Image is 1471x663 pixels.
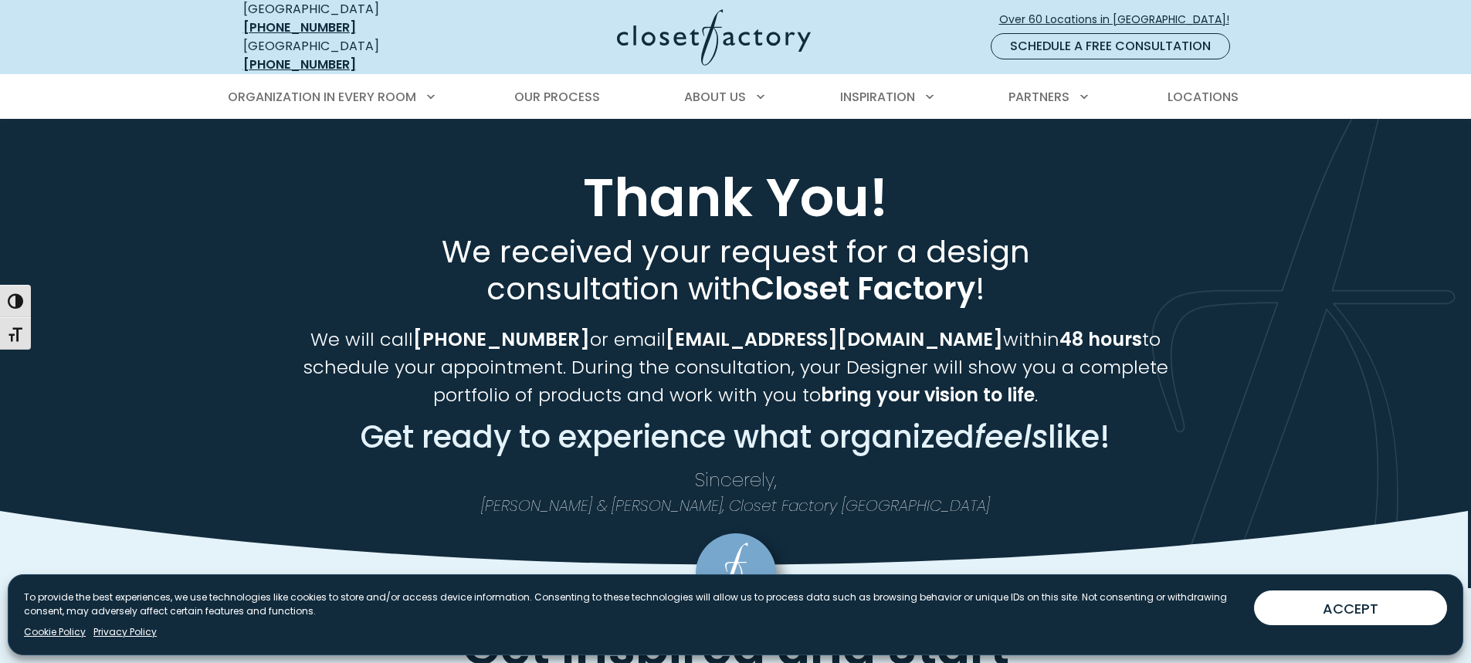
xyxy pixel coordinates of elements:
img: Closet Factory Logo [617,9,811,66]
span: Locations [1168,88,1239,106]
button: ACCEPT [1254,590,1447,625]
span: Our Process [514,88,600,106]
strong: 48 hours [1059,326,1142,352]
span: About Us [684,88,746,106]
em: [PERSON_NAME] & [PERSON_NAME], Closet Factory [GEOGRAPHIC_DATA] [481,495,990,516]
span: Inspiration [840,88,915,106]
span: Get ready to experience what organized like! [361,415,1110,458]
a: [PHONE_NUMBER] [243,19,356,36]
a: Schedule a Free Consultation [991,33,1230,59]
p: To provide the best experiences, we use technologies like cookies to store and/or access device i... [24,590,1242,618]
a: Over 60 Locations in [GEOGRAPHIC_DATA]! [998,6,1242,33]
span: We received your request for a design consultation with ! [442,230,1030,310]
span: We will call or email within to schedule your appointment. During the consultation, your Designer... [303,326,1168,408]
strong: [PHONE_NUMBER] [413,326,590,352]
div: [GEOGRAPHIC_DATA] [243,37,467,74]
strong: bring your vision to life [821,382,1035,408]
strong: [EMAIL_ADDRESS][DOMAIN_NAME] [666,326,1003,352]
span: Partners [1008,88,1069,106]
span: Organization in Every Room [228,88,416,106]
span: Over 60 Locations in [GEOGRAPHIC_DATA]! [999,12,1242,28]
a: [PHONE_NUMBER] [243,56,356,73]
nav: Primary Menu [217,76,1255,119]
em: feels [974,415,1048,458]
h1: Thank You! [240,168,1232,227]
a: Privacy Policy [93,625,157,639]
a: Cookie Policy [24,625,86,639]
strong: Closet Factory [751,267,975,310]
span: Sincerely, [695,467,777,492]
